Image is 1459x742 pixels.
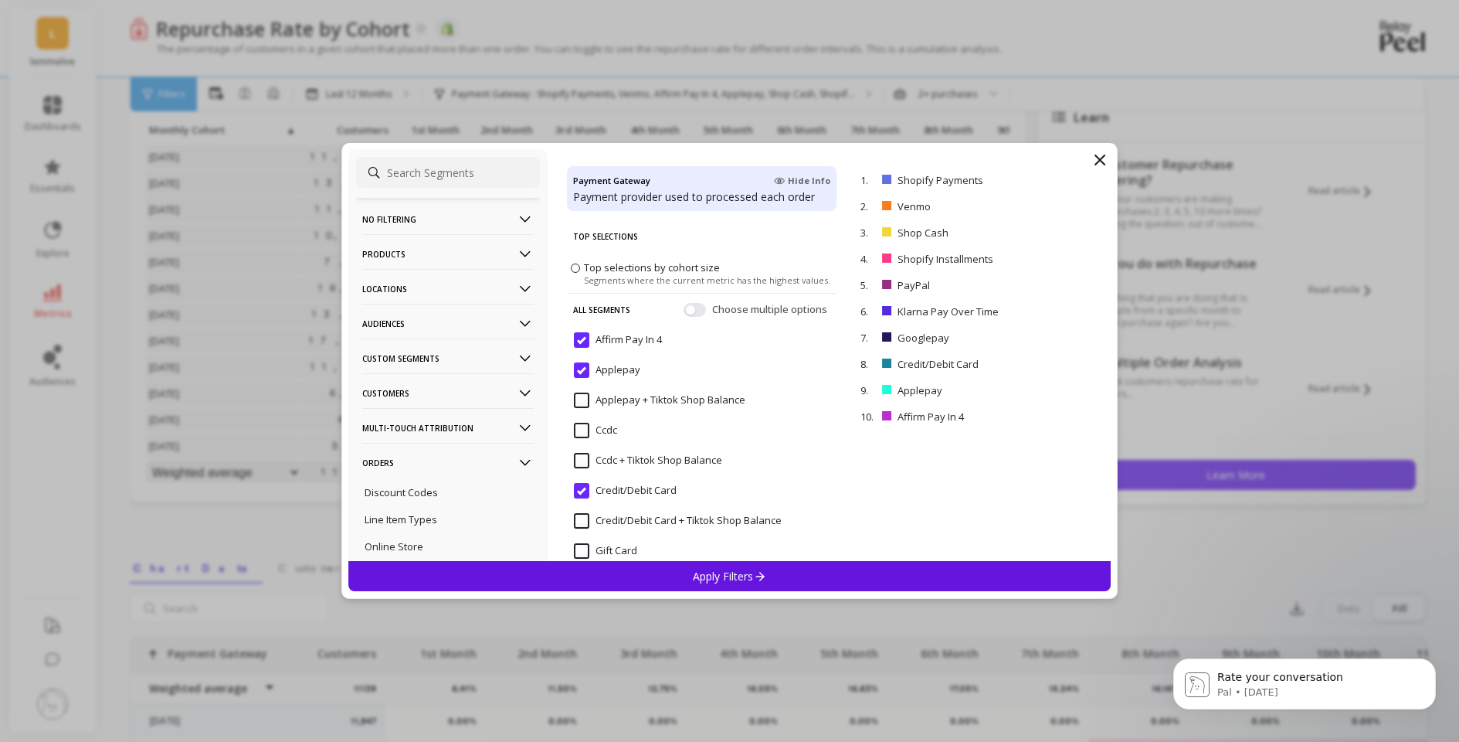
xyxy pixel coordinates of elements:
p: Venmo [897,199,1016,213]
span: Ccdc [574,423,617,438]
p: Products [362,234,534,274]
p: No filtering [362,199,534,239]
p: Multi-Touch Attribution [362,408,534,448]
span: Top selections by cohort size [584,260,720,274]
p: 9. [860,383,876,397]
span: Affirm Pay In 4 [574,332,662,348]
p: PayPal [897,278,1016,292]
p: Orders [362,443,534,482]
p: Applepay [897,383,1022,397]
h4: Payment Gateway [573,172,650,189]
p: 2. [860,199,876,213]
span: Choose multiple options [712,302,830,318]
p: 5. [860,278,876,292]
p: 3. [860,226,876,240]
span: Credit/Debit Card [574,483,677,499]
p: 7. [860,331,876,345]
p: Shop Cash [897,226,1025,240]
p: All Segments [573,294,630,326]
p: Klarna Pay Over Time [897,305,1050,318]
p: 8. [860,357,876,371]
p: Top Selections [573,220,830,253]
p: Shopify Payments [897,173,1042,187]
span: Hide Info [774,175,830,187]
p: Affirm Pay In 4 [897,410,1033,424]
p: Apply Filters [693,569,766,584]
p: Customers [362,373,534,413]
p: Googlepay [897,331,1025,345]
p: Line Item Types [365,512,437,526]
p: 1. [860,173,876,187]
span: Gift Card [574,543,637,559]
span: Credit/Debit Card + Tiktok Shop Balance [574,513,782,529]
span: Applepay + Tiktok Shop Balance [574,393,745,408]
p: Locations [362,269,534,308]
iframe: Intercom notifications message [1150,626,1459,734]
p: 10. [860,410,876,424]
span: Ccdc + Tiktok Shop Balance [574,453,722,468]
p: Custom Segments [362,339,534,378]
p: Payment provider used to processed each order [573,189,830,205]
span: Segments where the current metric has the highest values. [584,274,830,286]
p: Shopify Installments [897,252,1047,266]
p: Credit/Debit Card [897,357,1040,371]
p: Audiences [362,304,534,343]
input: Search Segments [356,157,540,188]
p: 4. [860,252,876,266]
p: 6. [860,305,876,318]
p: Discount Codes [365,485,438,499]
p: Online Store [365,539,423,553]
span: Applepay [574,362,640,378]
